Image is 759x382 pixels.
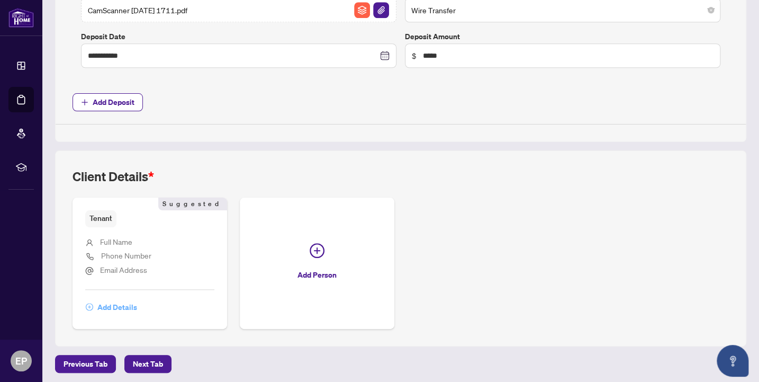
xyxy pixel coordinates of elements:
[297,266,337,283] span: Add Person
[708,7,714,13] span: close-circle
[158,198,227,210] span: Suggested
[73,93,143,111] button: Add Deposit
[85,298,138,316] button: Add Details
[88,4,187,16] span: CamScanner [DATE] 1711.pdf
[310,243,324,258] span: plus-circle
[405,31,720,42] label: Deposit Amount
[8,8,34,28] img: logo
[101,251,151,260] span: Phone Number
[100,265,147,274] span: Email Address
[81,31,396,42] label: Deposit Date
[412,50,417,61] span: $
[81,99,88,106] span: plus
[240,198,394,328] button: Add Person
[86,303,93,310] span: plus-circle
[354,2,370,18] img: File Archive
[85,210,116,227] span: Tenant
[55,355,116,373] button: Previous Tab
[373,2,390,19] button: File Attachement
[354,2,371,19] button: File Archive
[133,356,163,372] span: Next Tab
[124,355,171,373] button: Next Tab
[93,94,134,111] span: Add Deposit
[97,299,137,316] span: Add Details
[100,237,132,246] span: Full Name
[717,345,748,377] button: Open asap
[64,356,107,372] span: Previous Tab
[373,2,389,18] img: File Attachement
[15,353,27,368] span: EP
[73,168,154,185] h2: Client Details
